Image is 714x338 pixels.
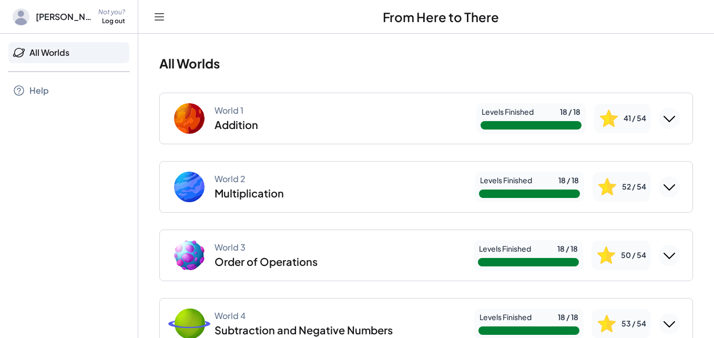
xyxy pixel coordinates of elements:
img: world_2-eo-U0P2v.svg [168,166,210,208]
img: world_1-Dr-aa4MT.svg [168,97,210,140]
img: svg%3e [597,176,618,197]
div: Levels Finished [480,176,532,185]
div: 18 / 18 [558,176,579,185]
div: World 2 [215,174,246,184]
div: 18 / 18 [557,244,578,254]
button: Expand World 3 [659,245,680,266]
div: Levels Finished [480,313,532,322]
div: 18 / 18 [560,107,580,117]
div: World 4 [215,311,246,321]
div: Not you? [98,8,125,17]
div: Help [29,84,49,97]
div: World 3 [215,242,246,253]
div: Levels Finished [479,244,531,254]
div: World 1 [215,105,243,116]
div: 53 / 54 [621,319,646,329]
h2: All Worlds [159,51,693,76]
div: Subtraction and Negative Numbers [215,323,393,337]
button: Expand World 4 [659,313,680,334]
div: 52 / 54 [622,182,646,192]
div: All Worlds [29,46,69,59]
div: 18 / 18 [558,313,578,322]
span: [PERSON_NAME] [36,11,92,23]
button: Expand World 2 [659,176,680,197]
div: Levels Finished [482,107,534,117]
div: Addition [215,118,258,132]
img: svg%3e [596,245,617,266]
div: 41 / 54 [624,114,646,123]
img: svg%3e [596,313,617,334]
h1: From Here to There [383,4,499,29]
div: Multiplication [215,186,284,200]
button: Expand World 1 [659,108,680,129]
div: Order of Operations [215,255,318,269]
img: world_3-BBc5KnXp.svg [168,234,210,276]
img: svg%3e [598,108,619,129]
div: Log out [102,17,125,26]
div: 50 / 54 [621,251,646,260]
